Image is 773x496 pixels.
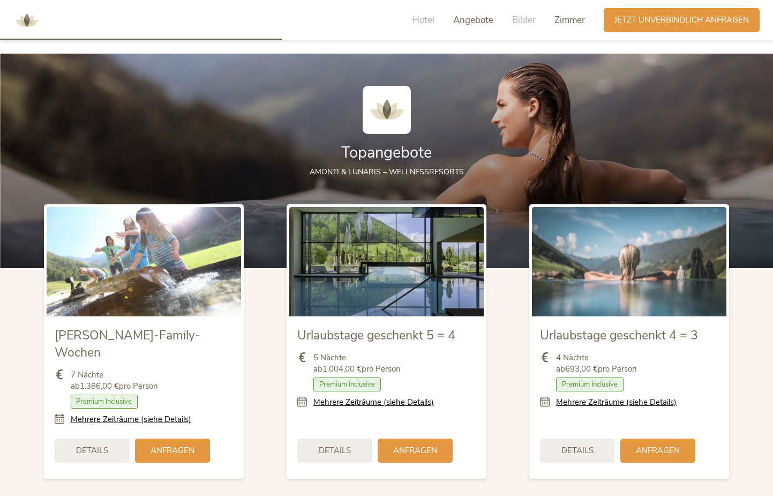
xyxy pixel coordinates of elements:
[47,207,241,316] img: Sommer-Family-Wochen
[512,14,536,26] span: Bilder
[71,369,158,392] span: 7 Nächte ab pro Person
[55,327,200,361] span: [PERSON_NAME]-Family-Wochen
[289,207,484,316] img: Urlaubstage geschenkt 5 = 4
[341,142,432,163] span: Topangebote
[393,445,437,456] span: Anfragen
[561,445,594,456] span: Details
[313,397,434,408] a: Mehrere Zeiträume (siehe Details)
[540,327,698,344] span: Urlaubstage geschenkt 4 = 3
[363,86,411,134] img: AMONTI & LUNARIS Wellnessresort
[636,445,680,456] span: Anfragen
[614,14,749,26] span: Jetzt unverbindlich anfragen
[319,445,351,456] span: Details
[151,445,194,456] span: Anfragen
[453,14,493,26] span: Angebote
[313,352,401,375] span: 5 Nächte ab pro Person
[556,397,677,408] a: Mehrere Zeiträume (siehe Details)
[80,381,119,391] b: 1.386,00 €
[310,167,464,177] span: AMONTI & LUNARIS – Wellnessresorts
[565,364,598,374] b: 693,00 €
[11,16,43,24] a: AMONTI & LUNARIS Wellnessresort
[532,207,726,316] img: Urlaubstage geschenkt 4 = 3
[556,377,624,391] span: Premium Inclusive
[11,4,43,36] img: AMONTI & LUNARIS Wellnessresort
[297,327,455,344] span: Urlaubstage geschenkt 5 = 4
[76,445,108,456] span: Details
[322,364,362,374] b: 1.004,00 €
[556,352,637,375] span: 4 Nächte ab pro Person
[412,14,434,26] span: Hotel
[71,414,191,425] a: Mehrere Zeiträume (siehe Details)
[313,377,381,391] span: Premium Inclusive
[71,395,138,409] span: Premium Inclusive
[554,14,585,26] span: Zimmer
